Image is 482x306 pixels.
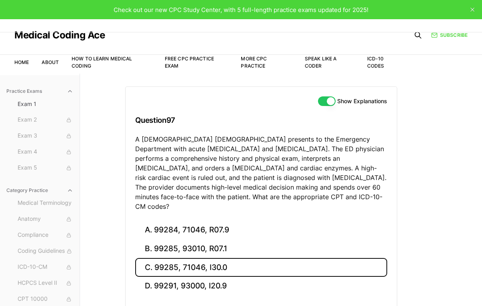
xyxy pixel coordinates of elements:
a: Subscribe [431,32,468,39]
button: Compliance [14,229,76,242]
span: Medical Terminology [18,199,73,208]
button: Exam 3 [14,130,76,142]
span: Compliance [18,231,73,240]
span: Coding Guidelines [18,247,73,256]
button: C. 99285, 71046, I30.0 [135,258,387,277]
a: Speak Like a Coder [305,56,336,69]
a: ICD-10 Codes [367,56,384,69]
button: A. 99284, 71046, R07.9 [135,221,387,240]
button: CPT 10000 [14,293,76,306]
button: HCPCS Level II [14,277,76,290]
a: Medical Coding Ace [14,30,105,40]
span: ICD-10-CM [18,263,73,272]
button: Category Practice [3,184,76,197]
span: HCPCS Level II [18,279,73,288]
button: ICD-10-CM [14,261,76,274]
span: Exam 4 [18,148,73,156]
span: CPT 10000 [18,295,73,304]
span: Anatomy [18,215,73,224]
button: Exam 4 [14,146,76,158]
a: More CPC Practice [241,56,267,69]
button: Exam 1 [14,98,76,110]
span: Exam 2 [18,116,73,124]
button: Coding Guidelines [14,245,76,258]
button: Exam 2 [14,114,76,126]
button: D. 99291, 93000, I20.9 [135,277,387,296]
p: A [DEMOGRAPHIC_DATA] [DEMOGRAPHIC_DATA] presents to the Emergency Department with acute [MEDICAL_... [135,134,387,211]
h3: Question 97 [135,108,387,132]
a: How to Learn Medical Coding [72,56,132,69]
button: B. 99285, 93010, R07.1 [135,240,387,258]
button: Anatomy [14,213,76,226]
span: Check out our new CPC Study Center, with 5 full-length practice exams updated for 2025! [114,6,368,14]
a: About [42,59,59,65]
span: Exam 1 [18,100,73,108]
label: Show Explanations [337,98,387,104]
button: Exam 5 [14,162,76,174]
a: Home [14,59,29,65]
span: Exam 5 [18,164,73,172]
button: close [466,3,479,16]
a: Free CPC Practice Exam [165,56,214,69]
button: Medical Terminology [14,197,76,210]
span: Exam 3 [18,132,73,140]
button: Practice Exams [3,85,76,98]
